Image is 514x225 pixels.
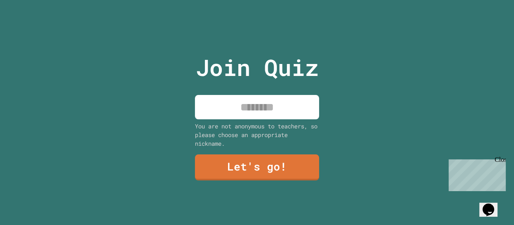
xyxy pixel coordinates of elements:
iframe: chat widget [479,192,506,217]
div: Chat with us now!Close [3,3,57,52]
a: Let's go! [195,154,319,180]
p: Join Quiz [196,50,319,85]
iframe: chat widget [445,156,506,191]
div: You are not anonymous to teachers, so please choose an appropriate nickname. [195,122,319,148]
